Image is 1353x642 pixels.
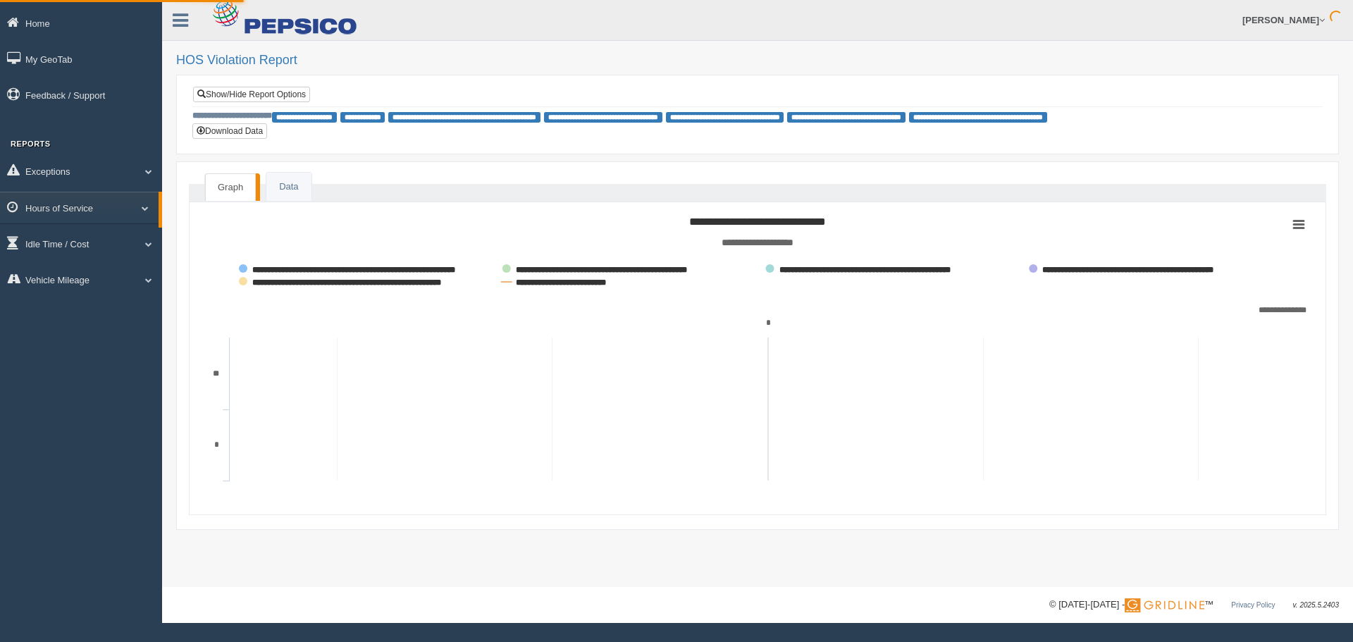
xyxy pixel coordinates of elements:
[266,173,311,202] a: Data
[1293,601,1339,609] span: v. 2025.5.2403
[193,87,310,102] a: Show/Hide Report Options
[1125,598,1204,612] img: Gridline
[176,54,1339,68] h2: HOS Violation Report
[1231,601,1275,609] a: Privacy Policy
[1049,598,1339,612] div: © [DATE]-[DATE] - ™
[192,123,267,139] button: Download Data
[205,173,256,202] a: Graph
